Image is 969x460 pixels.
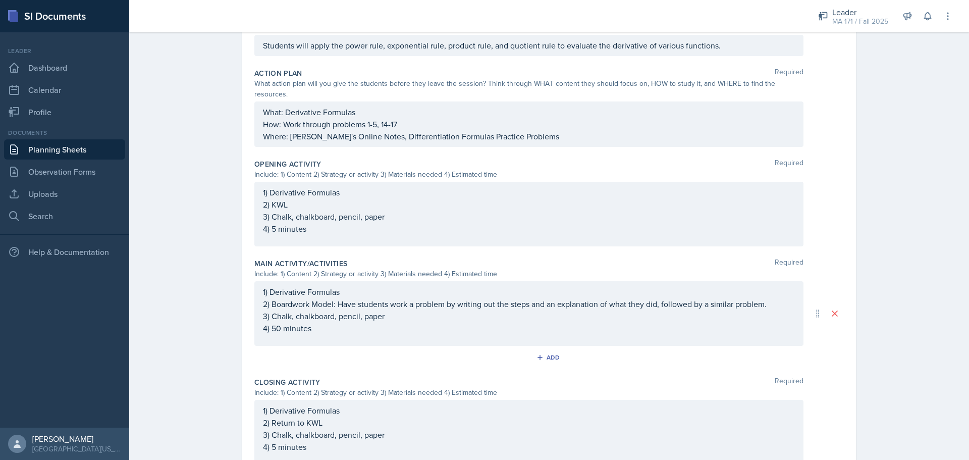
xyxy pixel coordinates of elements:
[263,186,795,198] p: 1) Derivative Formulas
[263,429,795,441] p: 3) Chalk, chalkboard, pencil, paper
[4,58,125,78] a: Dashboard
[4,139,125,160] a: Planning Sheets
[4,206,125,226] a: Search
[263,417,795,429] p: 2) Return to KWL
[4,184,125,204] a: Uploads
[32,444,121,454] div: [GEOGRAPHIC_DATA][US_STATE] in [GEOGRAPHIC_DATA]
[263,322,795,334] p: 4) 50 minutes
[254,377,320,387] label: Closing Activity
[263,286,795,298] p: 1) Derivative Formulas
[263,404,795,417] p: 1) Derivative Formulas
[263,211,795,223] p: 3) Chalk, chalkboard, pencil, paper
[539,353,560,362] div: Add
[263,441,795,453] p: 4) 5 minutes
[832,16,888,27] div: MA 171 / Fall 2025
[263,106,795,118] p: What: Derivative Formulas
[32,434,121,444] div: [PERSON_NAME]
[263,198,795,211] p: 2) KWL
[254,269,803,279] div: Include: 1) Content 2) Strategy or activity 3) Materials needed 4) Estimated time
[254,259,347,269] label: Main Activity/Activities
[4,128,125,137] div: Documents
[775,159,803,169] span: Required
[775,377,803,387] span: Required
[4,162,125,182] a: Observation Forms
[254,159,321,169] label: Opening Activity
[254,68,302,78] label: Action Plan
[263,130,795,142] p: Where: [PERSON_NAME]'s Online Notes, Differentiation Formulas Practice Problems
[4,80,125,100] a: Calendar
[263,118,795,130] p: How: Work through problems 1-5, 14-17
[263,310,795,322] p: 3) Chalk, chalkboard, pencil, paper
[263,39,795,52] p: Students will apply the power rule, exponential rule, product rule, and quotient rule to evaluate...
[254,78,803,99] div: What action plan will you give the students before they leave the session? Think through WHAT con...
[4,46,125,56] div: Leader
[254,169,803,180] div: Include: 1) Content 2) Strategy or activity 3) Materials needed 4) Estimated time
[4,242,125,262] div: Help & Documentation
[832,6,888,18] div: Leader
[533,350,566,365] button: Add
[254,387,803,398] div: Include: 1) Content 2) Strategy or activity 3) Materials needed 4) Estimated time
[263,298,795,310] p: 2) Boardwork Model: Have students work a problem by writing out the steps and an explanation of w...
[4,102,125,122] a: Profile
[775,259,803,269] span: Required
[263,223,795,235] p: 4) 5 minutes
[775,68,803,78] span: Required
